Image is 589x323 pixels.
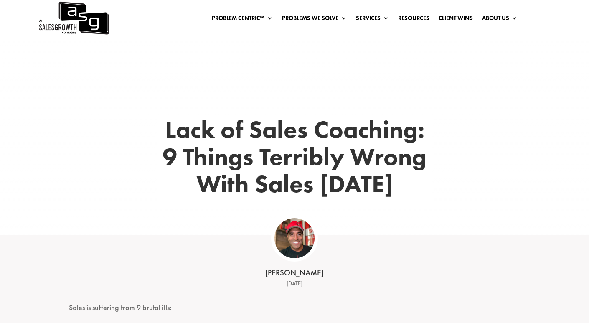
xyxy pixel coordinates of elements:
[165,279,424,289] div: [DATE]
[439,15,473,24] a: Client Wins
[274,218,315,258] img: ASG Co_alternate lockup (1)
[69,302,520,321] p: Sales is suffering from 9 brutal ills:
[157,116,432,201] h1: Lack of Sales Coaching: 9 Things Terribly Wrong With Sales [DATE]
[165,267,424,279] div: [PERSON_NAME]
[282,15,347,24] a: Problems We Solve
[212,15,273,24] a: Problem Centric™
[356,15,389,24] a: Services
[398,15,429,24] a: Resources
[482,15,518,24] a: About Us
